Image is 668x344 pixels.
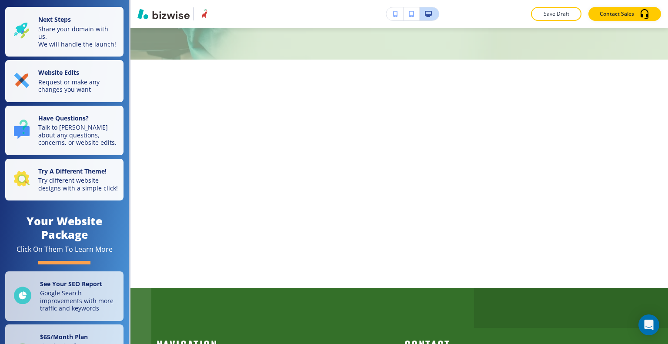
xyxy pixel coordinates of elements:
[38,124,118,147] p: Talk to [PERSON_NAME] about any questions, concerns, or website edits.
[38,68,79,77] strong: Website Edits
[600,10,634,18] p: Contact Sales
[40,333,88,341] strong: $ 65 /Month Plan
[588,7,661,21] button: Contact Sales
[38,167,107,175] strong: Try A Different Theme!
[531,7,581,21] button: Save Draft
[38,25,118,48] p: Share your domain with us. We will handle the launch!
[5,60,124,102] button: Website EditsRequest or make any changes you want
[38,78,118,94] p: Request or make any changes you want
[542,10,570,18] p: Save Draft
[5,214,124,241] h4: Your Website Package
[40,280,102,288] strong: See Your SEO Report
[5,159,124,201] button: Try A Different Theme!Try different website designs with a simple click!
[5,271,124,321] a: See Your SEO ReportGoogle Search improvements with more traffic and keywords
[197,7,211,21] img: Your Logo
[5,106,124,155] button: Have Questions?Talk to [PERSON_NAME] about any questions, concerns, or website edits.
[40,289,118,312] p: Google Search improvements with more traffic and keywords
[38,15,71,23] strong: Next Steps
[5,7,124,57] button: Next StepsShare your domain with us.We will handle the launch!
[17,245,113,254] div: Click On Them To Learn More
[137,9,190,19] img: Bizwise Logo
[638,314,659,335] div: Open Intercom Messenger
[38,177,118,192] p: Try different website designs with a simple click!
[38,114,89,122] strong: Have Questions?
